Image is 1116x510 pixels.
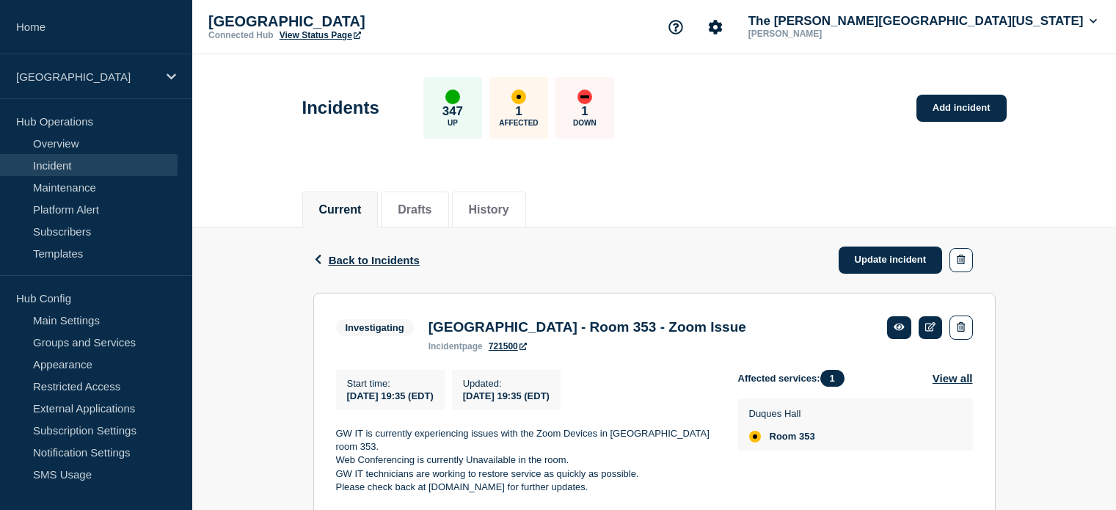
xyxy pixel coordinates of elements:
p: Web Conferencing is currently Unavailable in the room. [336,453,715,467]
a: 721500 [489,341,527,351]
p: 347 [442,104,463,119]
button: The [PERSON_NAME][GEOGRAPHIC_DATA][US_STATE] [745,14,1100,29]
h1: Incidents [302,98,379,118]
p: Duques Hall [749,408,815,419]
h3: [GEOGRAPHIC_DATA] - Room 353 - Zoom Issue [428,319,746,335]
p: Start time : [347,378,434,389]
p: Please check back at [DOMAIN_NAME] for further updates. [336,481,715,494]
a: Update incident [839,247,943,274]
p: GW IT is currently experiencing issues with the Zoom Devices in [GEOGRAPHIC_DATA] room 353. [336,427,715,454]
span: Affected services: [738,370,852,387]
p: [GEOGRAPHIC_DATA] [16,70,157,83]
div: affected [511,90,526,104]
span: incident [428,341,462,351]
button: Back to Incidents [313,254,420,266]
button: View all [933,370,973,387]
p: GW IT technicians are working to restore service as quickly as possible. [336,467,715,481]
div: down [577,90,592,104]
a: Add incident [916,95,1007,122]
p: 1 [515,104,522,119]
div: affected [749,431,761,442]
button: History [469,203,509,216]
p: [GEOGRAPHIC_DATA] [208,13,502,30]
p: Up [448,119,458,127]
p: Connected Hub [208,30,274,40]
p: [PERSON_NAME] [745,29,898,39]
p: Down [573,119,597,127]
span: Back to Incidents [329,254,420,266]
button: Account settings [700,12,731,43]
p: Updated : [463,378,550,389]
a: View Status Page [280,30,361,40]
span: 1 [820,370,845,387]
div: [DATE] 19:35 (EDT) [463,389,550,401]
p: 1 [581,104,588,119]
button: Drafts [398,203,431,216]
span: [DATE] 19:35 (EDT) [347,390,434,401]
div: up [445,90,460,104]
span: Room 353 [770,431,815,442]
p: Affected [499,119,538,127]
button: Support [660,12,691,43]
button: Current [319,203,362,216]
span: Investigating [336,319,414,336]
p: page [428,341,483,351]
